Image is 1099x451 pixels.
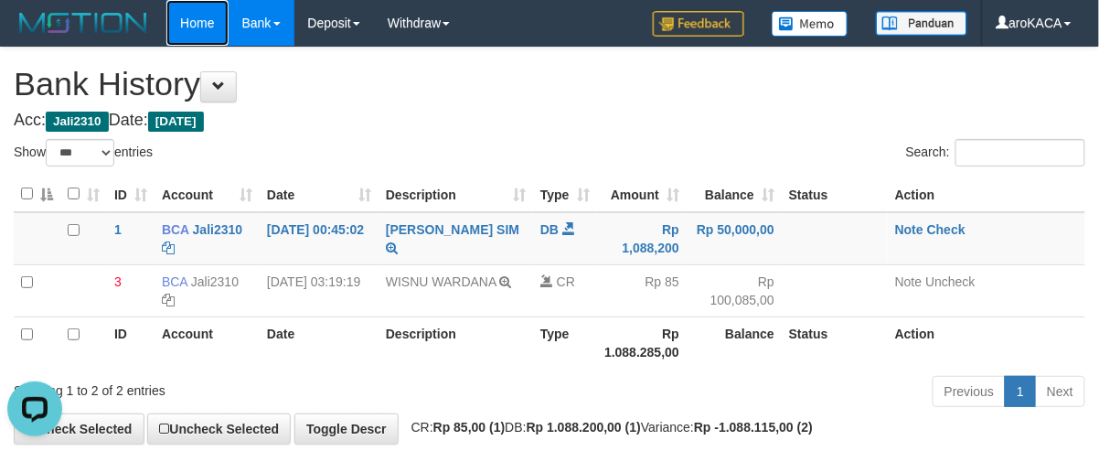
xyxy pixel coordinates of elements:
th: Status [782,317,888,369]
span: DB [540,222,559,237]
td: Rp 100,085,00 [687,264,782,317]
a: Previous [933,376,1006,407]
th: Type [533,317,597,369]
th: Date [260,317,379,369]
th: Account [155,317,260,369]
th: Balance: activate to sort column ascending [687,177,782,212]
span: 3 [114,274,122,289]
a: Note [895,222,923,237]
strong: Rp 1.088.200,00 (1) [527,420,641,435]
span: [DATE] [148,112,204,132]
a: Jali2310 [191,274,239,289]
span: 1 [114,222,122,237]
a: Toggle Descr [294,413,399,445]
a: Uncheck [925,274,975,289]
span: BCA [162,222,189,237]
select: Showentries [46,139,114,166]
label: Search: [906,139,1085,166]
span: BCA [162,274,187,289]
th: Action [888,177,1085,212]
a: Check Selected [14,413,144,445]
img: panduan.png [876,11,967,36]
a: Check [927,222,966,237]
span: Jali2310 [46,112,109,132]
a: Jali2310 [193,222,243,237]
div: Showing 1 to 2 of 2 entries [14,374,444,400]
label: Show entries [14,139,153,166]
h4: Acc: Date: [14,112,1085,130]
a: 1 [1005,376,1036,407]
a: Note [895,274,923,289]
th: Action [888,317,1085,369]
a: WISNU WARDANA [386,274,496,289]
strong: Rp 85,00 (1) [433,420,506,435]
td: [DATE] 03:19:19 [260,264,379,317]
th: : activate to sort column descending [14,177,60,212]
a: Copy Jali2310 to clipboard [162,241,175,255]
th: Type: activate to sort column ascending [533,177,597,212]
th: Rp 1.088.285,00 [597,317,687,369]
button: Open LiveChat chat widget [7,7,62,62]
th: Amount: activate to sort column ascending [597,177,687,212]
th: ID: activate to sort column ascending [107,177,155,212]
input: Search: [955,139,1085,166]
a: Uncheck Selected [147,413,291,445]
img: Feedback.jpg [653,11,744,37]
th: Balance [687,317,782,369]
th: Description: activate to sort column ascending [379,177,533,212]
td: Rp 85 [597,264,687,317]
td: Rp 1,088,200 [597,212,687,265]
th: : activate to sort column ascending [60,177,107,212]
th: Date: activate to sort column ascending [260,177,379,212]
th: ID [107,317,155,369]
a: Copy Jali2310 to clipboard [162,293,175,307]
td: [DATE] 00:45:02 [260,212,379,265]
img: MOTION_logo.png [14,9,153,37]
td: Rp 50,000,00 [687,212,782,265]
strong: Rp -1.088.115,00 (2) [694,420,813,435]
span: CR: DB: Variance: [402,420,813,435]
h1: Bank History [14,66,1085,102]
th: Account: activate to sort column ascending [155,177,260,212]
img: Button%20Memo.svg [772,11,848,37]
a: [PERSON_NAME] SIM [386,222,519,237]
th: Status [782,177,888,212]
a: Next [1035,376,1085,407]
th: Description [379,317,533,369]
span: CR [557,274,575,289]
